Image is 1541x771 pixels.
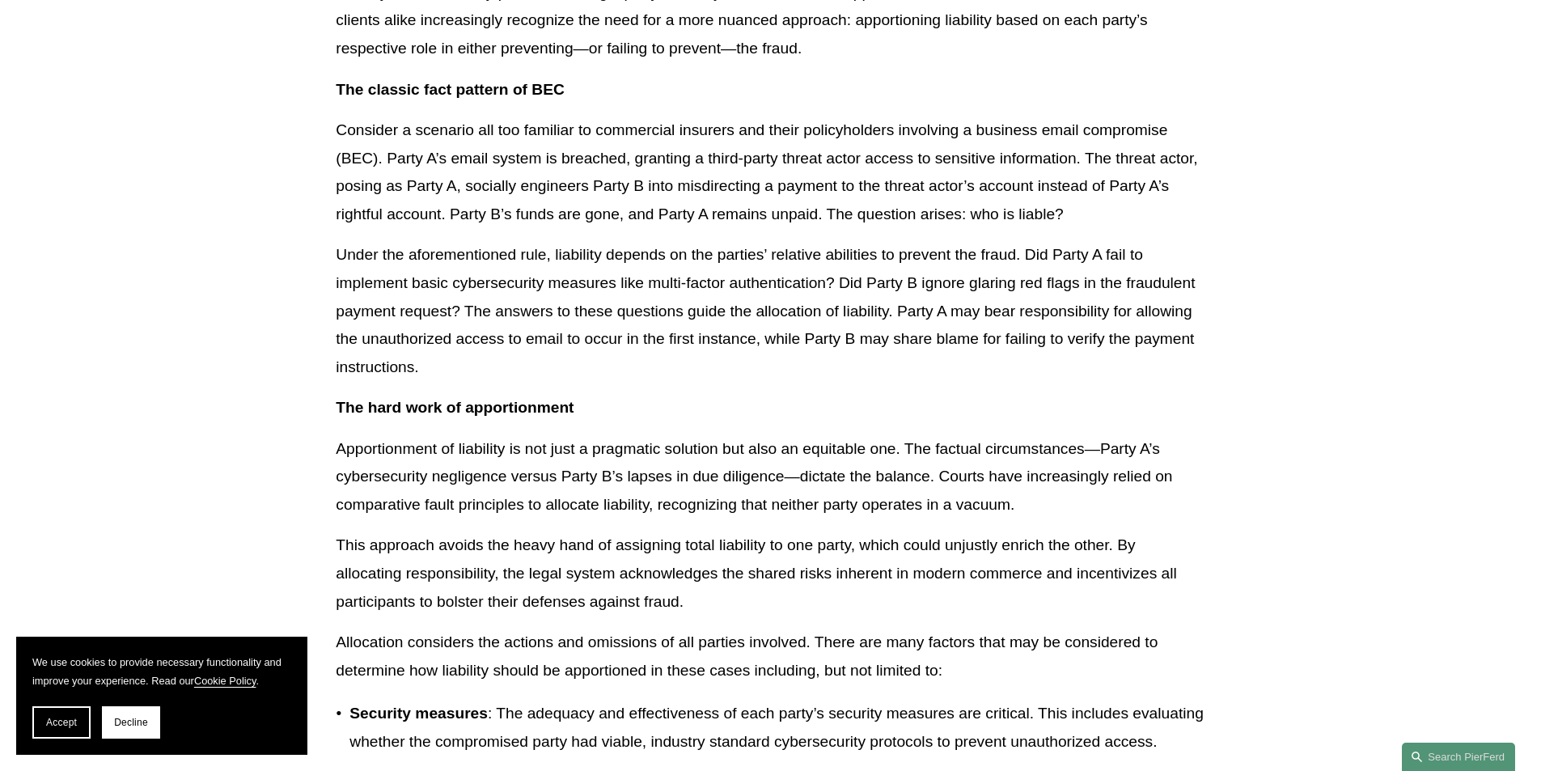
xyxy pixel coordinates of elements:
[336,399,574,416] strong: The hard work of apportionment
[102,706,160,739] button: Decline
[46,717,77,728] span: Accept
[336,81,565,98] strong: The classic fact pattern of BEC
[1402,743,1515,771] a: Search this site
[336,629,1204,684] p: Allocation considers the actions and omissions of all parties involved. There are many factors th...
[336,116,1204,228] p: Consider a scenario all too familiar to commercial insurers and their policyholders involving a b...
[194,675,256,687] a: Cookie Policy
[336,532,1204,616] p: This approach avoids the heavy hand of assigning total liability to one party, which could unjust...
[349,700,1204,756] p: : The adequacy and effectiveness of each party’s security measures are critical. This includes ev...
[336,435,1204,519] p: Apportionment of liability is not just a pragmatic solution but also an equitable one. The factua...
[349,705,488,722] strong: Security measures
[16,637,307,755] section: Cookie banner
[32,653,291,690] p: We use cookies to provide necessary functionality and improve your experience. Read our .
[114,717,148,728] span: Decline
[336,241,1204,381] p: Under the aforementioned rule, liability depends on the parties’ relative abilities to prevent th...
[32,706,91,739] button: Accept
